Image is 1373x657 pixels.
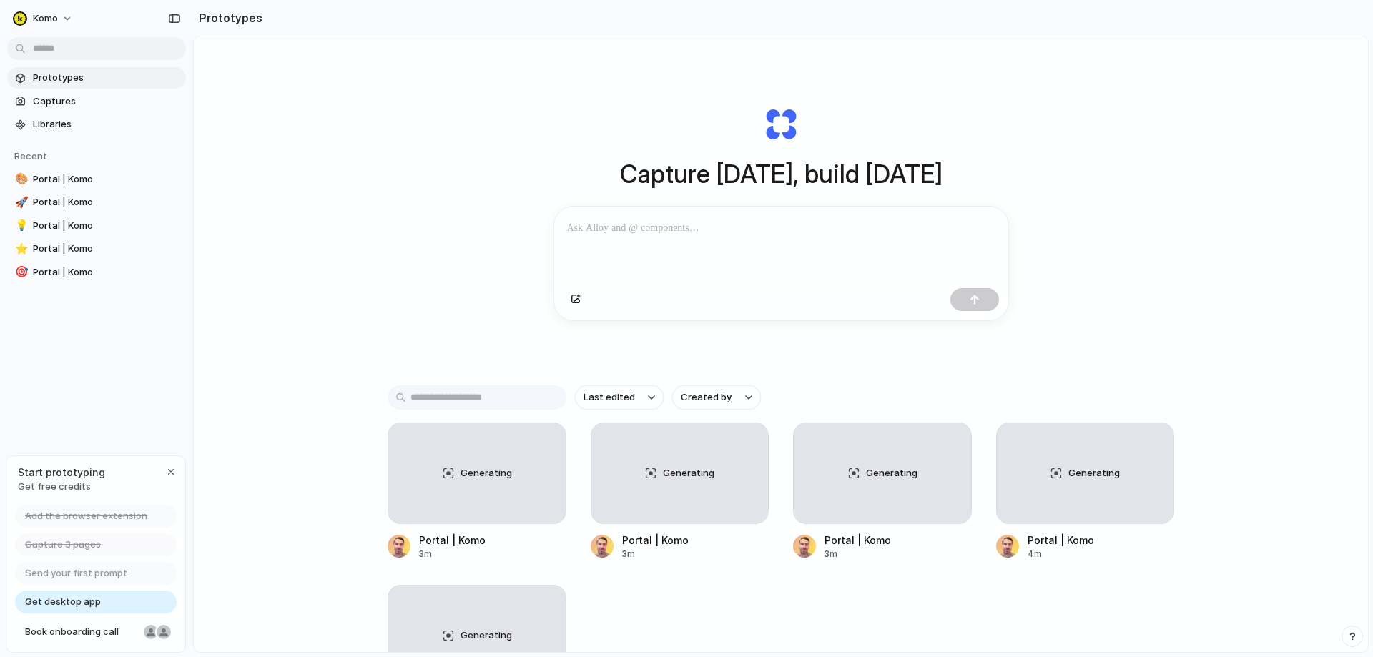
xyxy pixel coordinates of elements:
[15,217,25,234] div: 💡
[1028,533,1094,548] div: Portal | Komo
[25,566,127,581] span: Send your first prompt
[575,385,664,410] button: Last edited
[7,262,186,283] a: 🎯Portal | Komo
[7,192,186,213] a: 🚀Portal | Komo
[15,194,25,211] div: 🚀
[663,466,714,480] span: Generating
[7,169,186,190] a: 🎨Portal | Komo
[584,390,635,405] span: Last edited
[825,533,891,548] div: Portal | Komo
[388,423,566,560] a: GeneratingPortal | Komo3m
[622,548,689,560] div: 3m
[25,509,147,523] span: Add the browser extension
[193,9,262,26] h2: Prototypes
[13,265,27,280] button: 🎯
[25,625,138,639] span: Book onboarding call
[13,219,27,233] button: 💡
[14,150,47,162] span: Recent
[15,621,177,643] a: Book onboarding call
[7,91,186,112] a: Captures
[419,548,486,560] div: 3m
[15,241,25,257] div: ⭐
[7,67,186,89] a: Prototypes
[622,533,689,548] div: Portal | Komo
[33,172,180,187] span: Portal | Komo
[461,628,512,643] span: Generating
[33,11,58,26] span: komo
[33,117,180,132] span: Libraries
[13,172,27,187] button: 🎨
[1028,548,1094,560] div: 4m
[18,465,105,480] span: Start prototyping
[33,242,180,256] span: Portal | Komo
[591,423,769,560] a: GeneratingPortal | Komo3m
[419,533,486,548] div: Portal | Komo
[33,195,180,209] span: Portal | Komo
[681,390,732,405] span: Created by
[15,591,177,613] a: Get desktop app
[7,215,186,237] a: 💡Portal | Komo
[155,623,172,641] div: Christian Iacullo
[15,171,25,187] div: 🎨
[825,548,891,560] div: 3m
[793,423,972,560] a: GeneratingPortal | Komo3m
[461,466,512,480] span: Generating
[7,7,80,30] button: komo
[18,480,105,494] span: Get free credits
[25,595,101,609] span: Get desktop app
[1068,466,1120,480] span: Generating
[25,538,101,552] span: Capture 3 pages
[620,155,943,193] h1: Capture [DATE], build [DATE]
[15,264,25,280] div: 🎯
[13,242,27,256] button: ⭐
[33,71,180,85] span: Prototypes
[866,466,917,480] span: Generating
[996,423,1175,560] a: GeneratingPortal | Komo4m
[33,219,180,233] span: Portal | Komo
[7,114,186,135] a: Libraries
[672,385,761,410] button: Created by
[7,238,186,260] a: ⭐Portal | Komo
[142,623,159,641] div: Nicole Kubica
[33,265,180,280] span: Portal | Komo
[33,94,180,109] span: Captures
[13,195,27,209] button: 🚀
